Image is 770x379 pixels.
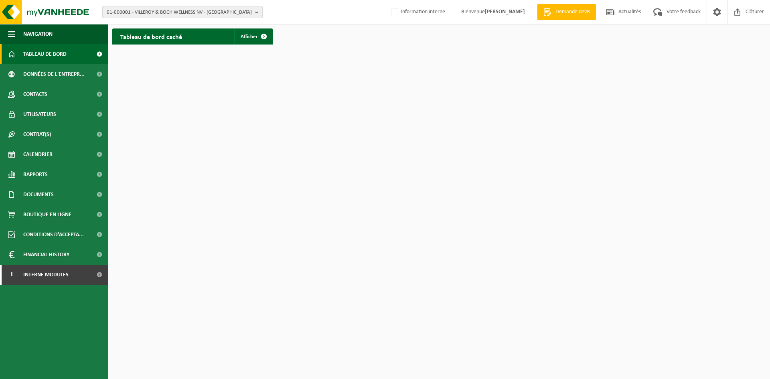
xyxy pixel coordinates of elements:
[23,84,47,104] span: Contacts
[23,64,85,84] span: Données de l'entrepr...
[8,265,15,285] span: I
[241,34,258,39] span: Afficher
[23,245,69,265] span: Financial History
[23,104,56,124] span: Utilisateurs
[23,144,53,164] span: Calendrier
[107,6,252,18] span: 01-000001 - VILLEROY & BOCH WELLNESS NV - [GEOGRAPHIC_DATA]
[23,164,48,184] span: Rapports
[23,265,69,285] span: Interne modules
[389,6,445,18] label: Information interne
[102,6,263,18] button: 01-000001 - VILLEROY & BOCH WELLNESS NV - [GEOGRAPHIC_DATA]
[23,225,84,245] span: Conditions d'accepta...
[234,28,272,45] a: Afficher
[112,28,190,44] h2: Tableau de bord caché
[23,44,67,64] span: Tableau de bord
[23,24,53,44] span: Navigation
[553,8,592,16] span: Demande devis
[485,9,525,15] strong: [PERSON_NAME]
[537,4,596,20] a: Demande devis
[23,205,71,225] span: Boutique en ligne
[23,124,51,144] span: Contrat(s)
[23,184,54,205] span: Documents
